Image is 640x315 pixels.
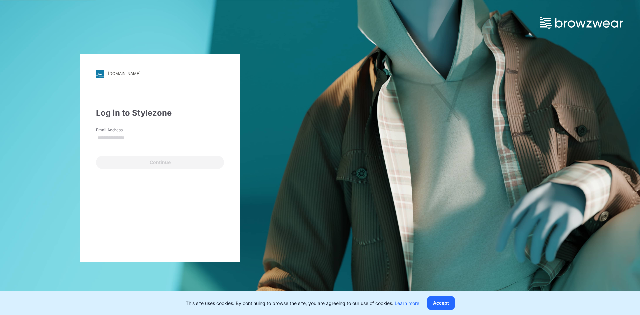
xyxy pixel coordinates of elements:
img: browzwear-logo.73288ffb.svg [540,17,623,29]
div: Log in to Stylezone [96,107,224,119]
div: [DOMAIN_NAME] [108,71,140,76]
a: Learn more [395,300,419,306]
button: Accept [427,296,455,310]
p: This site uses cookies. By continuing to browse the site, you are agreeing to our use of cookies. [186,300,419,307]
label: Email Address [96,127,143,133]
a: [DOMAIN_NAME] [96,70,224,78]
img: svg+xml;base64,PHN2ZyB3aWR0aD0iMjgiIGhlaWdodD0iMjgiIHZpZXdCb3g9IjAgMCAyOCAyOCIgZmlsbD0ibm9uZSIgeG... [96,70,104,78]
